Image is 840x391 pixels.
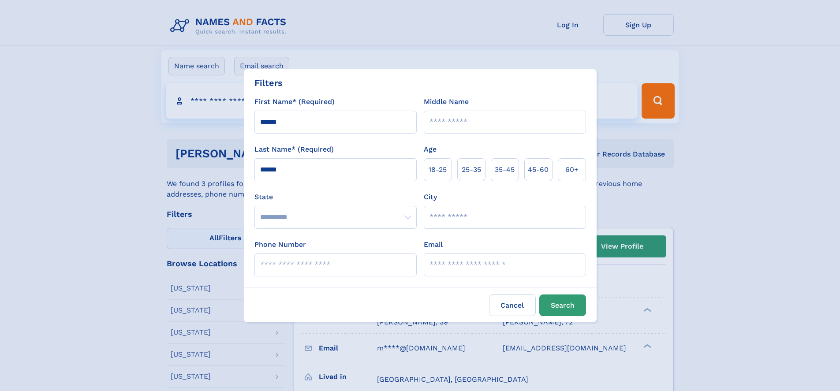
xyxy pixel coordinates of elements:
[254,76,283,89] div: Filters
[424,192,437,202] label: City
[565,164,579,175] span: 60+
[424,239,443,250] label: Email
[539,294,586,316] button: Search
[429,164,447,175] span: 18‑25
[528,164,549,175] span: 45‑60
[424,144,437,155] label: Age
[495,164,515,175] span: 35‑45
[254,239,306,250] label: Phone Number
[254,192,417,202] label: State
[254,97,335,107] label: First Name* (Required)
[462,164,481,175] span: 25‑35
[424,97,469,107] label: Middle Name
[254,144,334,155] label: Last Name* (Required)
[489,294,536,316] label: Cancel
